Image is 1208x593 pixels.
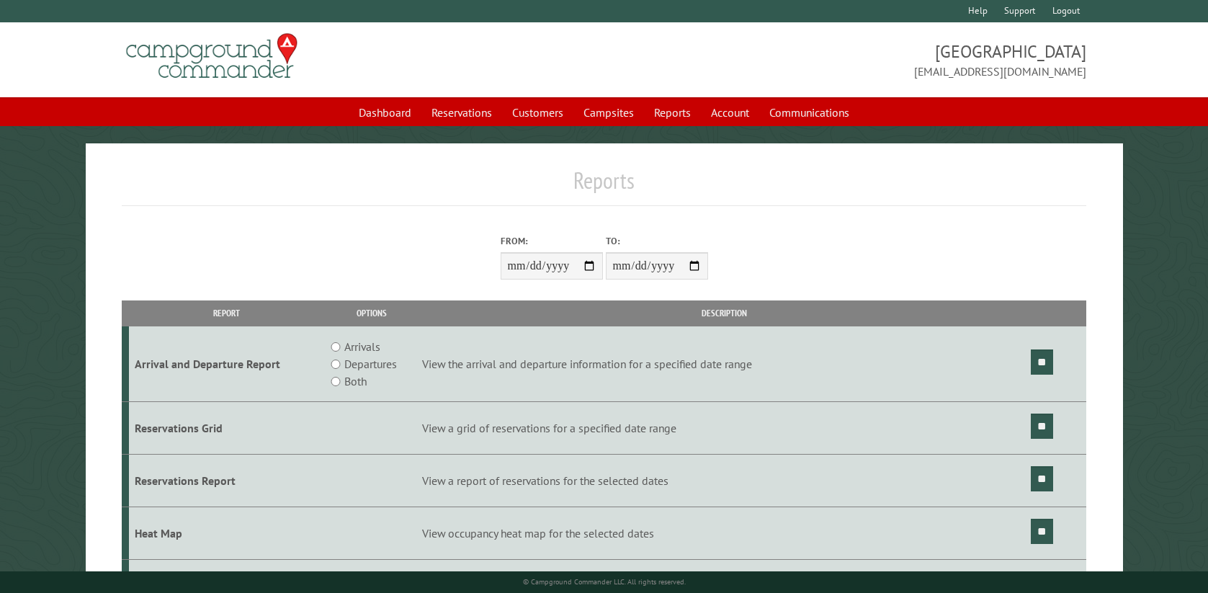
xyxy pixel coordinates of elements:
[344,373,367,390] label: Both
[129,454,325,507] td: Reservations Report
[645,99,699,126] a: Reports
[423,99,501,126] a: Reservations
[419,326,1029,402] td: View the arrival and departure information for a specified date range
[575,99,643,126] a: Campsites
[604,40,1087,80] span: [GEOGRAPHIC_DATA] [EMAIL_ADDRESS][DOMAIN_NAME]
[419,454,1029,507] td: View a report of reservations for the selected dates
[129,326,325,402] td: Arrival and Departure Report
[129,300,325,326] th: Report
[419,402,1029,455] td: View a grid of reservations for a specified date range
[702,99,758,126] a: Account
[129,507,325,559] td: Heat Map
[122,28,302,84] img: Campground Commander
[501,234,603,248] label: From:
[344,338,380,355] label: Arrivals
[523,577,686,587] small: © Campground Commander LLC. All rights reserved.
[419,300,1029,326] th: Description
[129,402,325,455] td: Reservations Grid
[325,300,420,326] th: Options
[606,234,708,248] label: To:
[344,355,397,373] label: Departures
[761,99,858,126] a: Communications
[122,166,1086,206] h1: Reports
[350,99,420,126] a: Dashboard
[504,99,572,126] a: Customers
[419,507,1029,559] td: View occupancy heat map for the selected dates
